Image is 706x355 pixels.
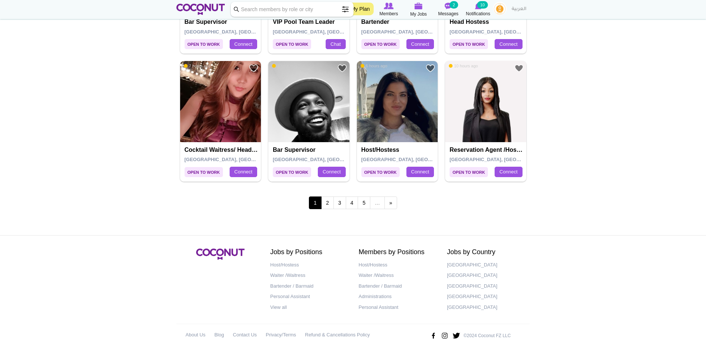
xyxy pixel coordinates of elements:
h4: Bar Supervisor [273,147,347,153]
img: Messages [445,3,452,9]
a: 3 [333,196,346,209]
a: 5 [358,196,370,209]
a: next › [384,196,397,209]
a: Connect [406,39,434,49]
p: ©2024 Coconut FZ LLC [464,333,511,339]
span: Members [379,10,398,17]
a: Connect [318,167,345,177]
span: Messages [438,10,459,17]
img: Coconut [196,249,245,260]
a: Personal Assistant [270,291,348,302]
a: Personal Assistant [359,302,436,313]
span: [GEOGRAPHIC_DATA], [GEOGRAPHIC_DATA] [185,157,291,162]
span: [GEOGRAPHIC_DATA], [GEOGRAPHIC_DATA] [185,29,291,35]
span: [GEOGRAPHIC_DATA], [GEOGRAPHIC_DATA] [450,29,556,35]
a: Blog [214,330,224,340]
span: Open to Work [361,167,400,177]
span: Open to Work [450,167,488,177]
h2: Jobs by Country [447,249,524,256]
h4: Bartender [361,19,435,25]
a: Connect [230,39,257,49]
h4: VIP Pool Team Leader [273,19,347,25]
img: Twitter [452,330,460,342]
a: Waiter /Waitress [270,270,348,281]
a: Add to Favourites [249,64,258,73]
a: Notifications Notifications 10 [463,2,493,17]
input: Search members by role or city [231,2,354,17]
span: Open to Work [273,167,311,177]
a: Host/Hostess [359,260,436,271]
span: [GEOGRAPHIC_DATA], [GEOGRAPHIC_DATA] [361,157,467,162]
span: [GEOGRAPHIC_DATA], [GEOGRAPHIC_DATA] [273,29,379,35]
a: [GEOGRAPHIC_DATA] [447,260,524,271]
a: My Jobs My Jobs [404,2,434,18]
a: View all [270,302,348,313]
h4: Head Hostess [450,19,524,25]
a: My Plan [347,3,374,15]
span: [GEOGRAPHIC_DATA], [GEOGRAPHIC_DATA] [273,157,379,162]
a: Connect [495,39,522,49]
span: 6 hours ago [361,63,387,68]
img: My Jobs [415,3,423,9]
a: Connect [495,167,522,177]
a: 4 [346,196,358,209]
span: 1 hour ago [272,63,297,68]
a: Browse Members Members [374,2,404,17]
span: 10 hours ago [449,63,478,68]
span: Open to Work [185,167,223,177]
span: Open to Work [273,39,311,49]
a: Connect [230,167,257,177]
h4: Bar Supervisor [185,19,259,25]
span: [GEOGRAPHIC_DATA], [GEOGRAPHIC_DATA] [361,29,467,35]
a: Messages Messages 2 [434,2,463,17]
h2: Jobs by Positions [270,249,348,256]
h4: Host/Hostess [361,147,435,153]
span: Open to Work [450,39,488,49]
span: … [370,196,385,209]
span: Notifications [466,10,490,17]
a: [GEOGRAPHIC_DATA] [447,291,524,302]
img: Notifications [475,3,481,9]
span: My Jobs [410,10,427,18]
h2: Members by Positions [359,249,436,256]
a: Add to Favourites [338,64,347,73]
a: Administrations [359,291,436,302]
a: Add to Favourites [514,64,524,73]
a: العربية [508,2,530,17]
span: 1 [309,196,322,209]
h4: Cocktail Waitress/ head waitresses/vip waitress/waitress [185,147,259,153]
a: [GEOGRAPHIC_DATA] [447,302,524,313]
span: 7 hours ago [184,63,211,68]
a: Waiter /Waitress [359,270,436,281]
a: Connect [406,167,434,177]
img: Facebook [429,330,437,342]
small: 2 [450,1,458,9]
a: [GEOGRAPHIC_DATA] [447,281,524,292]
span: Open to Work [361,39,400,49]
a: Add to Favourites [426,64,435,73]
h4: Reservation agent /hostess/head waitress [450,147,524,153]
span: Open to Work [185,39,223,49]
a: About Us [186,330,205,340]
a: Chat [326,39,345,49]
a: Refund & Cancellations Policy [305,330,370,340]
a: Host/Hostess [270,260,348,271]
img: Browse Members [384,3,393,9]
a: Bartender / Barmaid [359,281,436,292]
a: Privacy/Terms [266,330,296,340]
a: Bartender / Barmaid [270,281,348,292]
a: Contact Us [233,330,257,340]
a: 2 [321,196,334,209]
span: [GEOGRAPHIC_DATA], [GEOGRAPHIC_DATA] [450,157,556,162]
small: 10 [477,1,488,9]
a: [GEOGRAPHIC_DATA] [447,270,524,281]
img: Instagram [441,330,449,342]
img: Home [176,4,225,15]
